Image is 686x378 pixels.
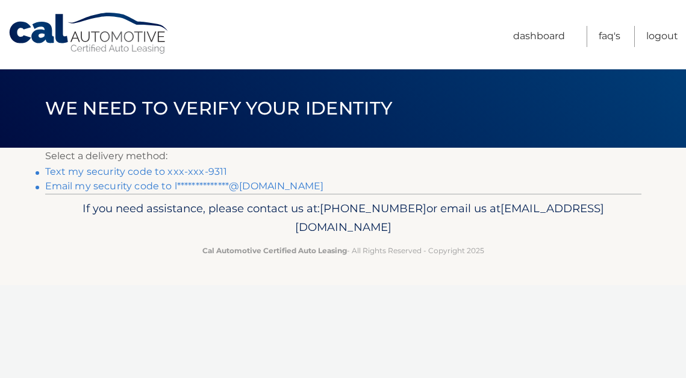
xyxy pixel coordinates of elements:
a: Text my security code to xxx-xxx-9311 [45,166,228,177]
a: Cal Automotive [8,12,170,55]
a: Logout [646,26,678,47]
a: FAQ's [599,26,620,47]
span: We need to verify your identity [45,97,393,119]
p: If you need assistance, please contact us at: or email us at [53,199,634,238]
p: - All Rights Reserved - Copyright 2025 [53,244,634,257]
span: [PHONE_NUMBER] [320,201,426,215]
strong: Cal Automotive Certified Auto Leasing [202,246,347,255]
a: Dashboard [513,26,565,47]
p: Select a delivery method: [45,148,641,165]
